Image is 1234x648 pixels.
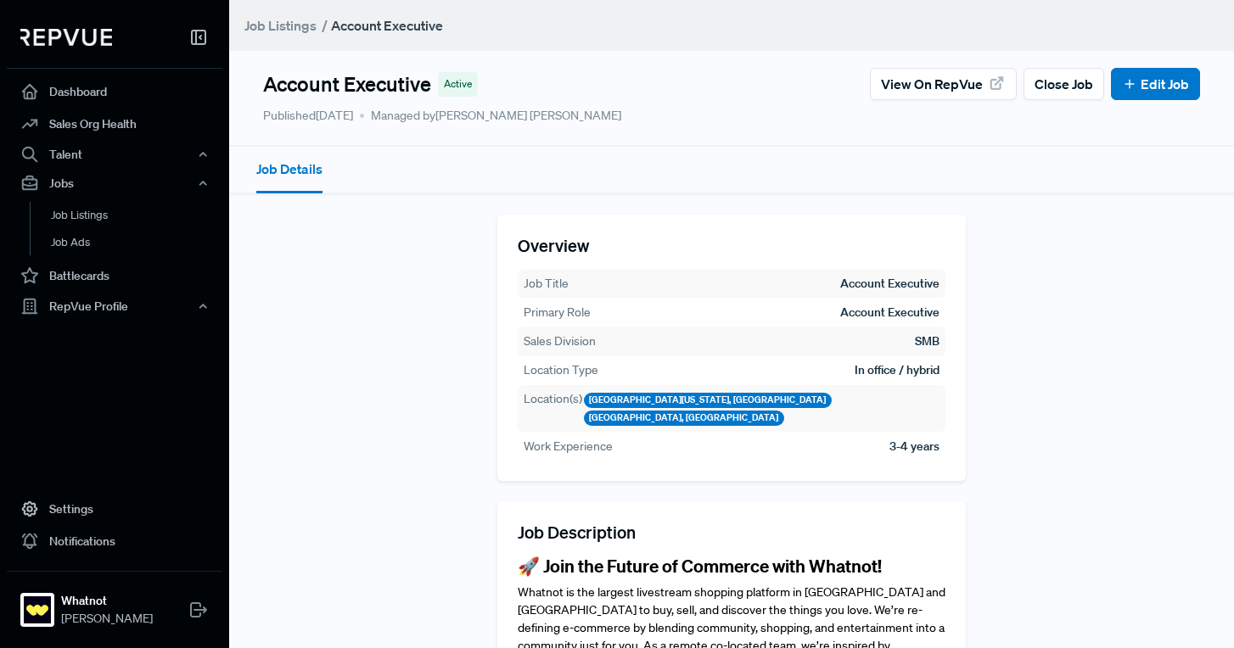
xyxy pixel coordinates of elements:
[7,292,222,321] button: RepVue Profile
[30,202,245,229] a: Job Listings
[1111,68,1200,100] button: Edit Job
[518,235,945,255] h5: Overview
[518,522,945,542] h5: Job Description
[263,72,431,97] h4: Account Executive
[7,525,222,557] a: Notifications
[360,107,621,125] span: Managed by [PERSON_NAME] [PERSON_NAME]
[839,303,940,322] td: Account Executive
[1024,68,1104,100] button: Close Job
[331,17,443,34] strong: Account Executive
[7,140,222,169] button: Talent
[263,107,353,125] p: Published [DATE]
[1035,74,1093,94] span: Close Job
[523,360,599,380] th: Location Type
[584,393,833,408] div: [GEOGRAPHIC_DATA][US_STATE], [GEOGRAPHIC_DATA]
[914,332,940,351] td: SMB
[7,169,222,198] button: Jobs
[523,332,597,351] th: Sales Division
[518,555,882,577] span: 🚀 Join the Future of Commerce with Whatnot!
[889,437,940,456] td: 3-4 years
[7,493,222,525] a: Settings
[584,411,785,426] div: [GEOGRAPHIC_DATA], [GEOGRAPHIC_DATA]
[30,229,245,256] a: Job Ads
[1122,74,1189,94] a: Edit Job
[61,592,153,610] strong: Whatnot
[256,147,323,193] button: Job Details
[523,437,614,456] th: Work Experience
[322,17,328,34] span: /
[24,596,51,623] img: Whatnot
[523,389,583,427] th: Location(s)
[523,274,569,293] th: Job Title
[444,76,472,92] span: Active
[523,303,592,322] th: Primary Role
[854,360,940,380] td: In office / hybrid
[7,108,222,140] a: Sales Org Health
[244,15,317,36] a: Job Listings
[7,260,222,292] a: Battlecards
[20,29,112,46] img: RepVue
[7,75,222,108] a: Dashboard
[61,610,153,628] span: [PERSON_NAME]
[870,68,1017,100] button: View on RepVue
[839,274,940,293] td: Account Executive
[7,571,222,634] a: WhatnotWhatnot[PERSON_NAME]
[881,74,983,94] span: View on RepVue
